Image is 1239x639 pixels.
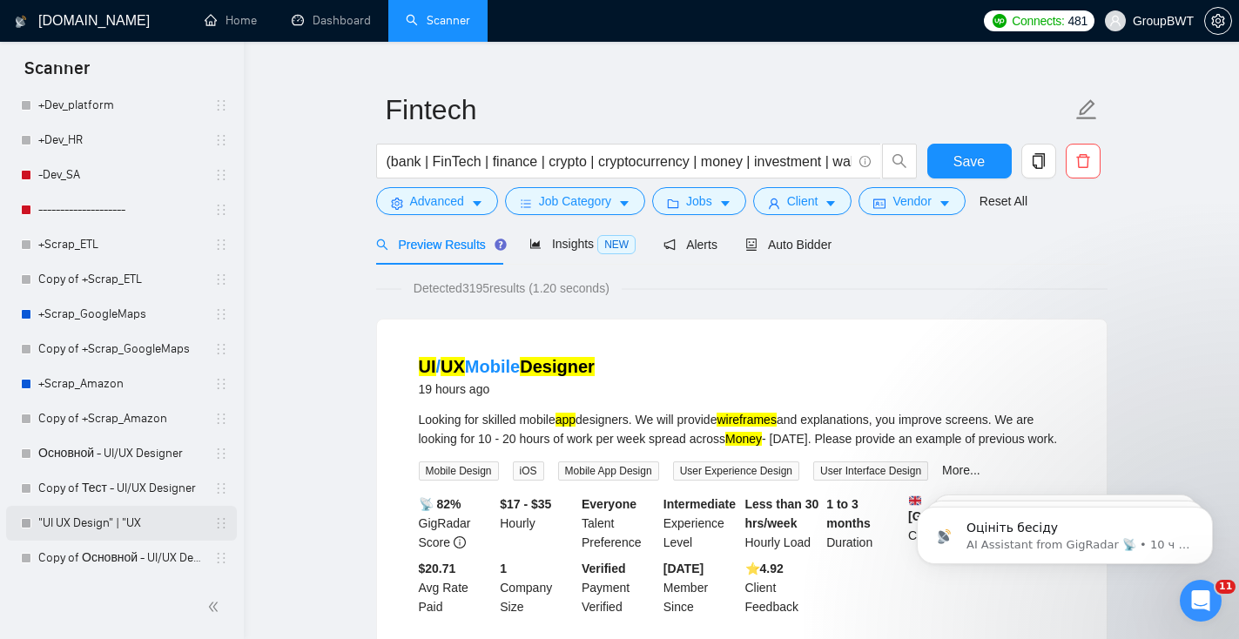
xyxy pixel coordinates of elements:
button: barsJob Categorycaret-down [505,187,645,215]
b: $17 - $35 [500,497,551,511]
a: More... [942,463,980,477]
div: Hourly [496,494,578,552]
input: Scanner name... [386,88,1072,131]
span: search [376,239,388,251]
button: settingAdvancedcaret-down [376,187,498,215]
button: idcardVendorcaret-down [859,187,965,215]
button: delete [1066,144,1101,178]
button: setting [1204,7,1232,35]
button: Save [927,144,1012,178]
span: holder [214,272,228,286]
span: holder [214,377,228,391]
span: 481 [1068,11,1087,30]
span: caret-down [471,197,483,210]
a: setting [1204,14,1232,28]
span: delete [1067,153,1100,169]
iframe: Intercom live chat [1180,580,1222,622]
span: User Experience Design [673,461,799,481]
span: holder [214,133,228,147]
a: Copy of Основной - UI/UX Designer [38,541,204,575]
img: upwork-logo.png [993,14,1007,28]
span: 11 [1215,580,1236,594]
span: caret-down [939,197,951,210]
b: Everyone [582,497,636,511]
span: Detected 3195 results (1.20 seconds) [401,279,622,298]
span: user [768,197,780,210]
button: folderJobscaret-down [652,187,746,215]
span: caret-down [618,197,630,210]
span: holder [214,516,228,530]
div: Payment Verified [578,559,660,616]
button: search [882,144,917,178]
div: Experience Level [660,494,742,552]
a: Copy of +Scrap_ETL [38,262,204,297]
span: holder [214,98,228,112]
span: user [1109,15,1121,27]
div: Hourly Load [742,494,824,552]
span: Preview Results [376,238,502,252]
span: Connects: [1012,11,1064,30]
b: [DATE] [663,562,704,575]
span: edit [1075,98,1098,121]
mark: app [556,413,576,427]
a: "UI UX Design" | "UX [38,506,204,541]
span: holder [214,412,228,426]
a: +Dev_platform [38,88,204,123]
span: bars [520,197,532,210]
span: Job Category [539,192,611,211]
div: Duration [823,494,905,552]
span: caret-down [719,197,731,210]
span: copy [1022,153,1055,169]
b: Verified [582,562,626,575]
b: ⭐️ 4.92 [745,562,784,575]
b: 1 to 3 months [826,497,871,530]
a: Основной - UI/UX Designer [38,436,204,471]
span: Jobs [686,192,712,211]
span: Save [953,151,985,172]
span: Auto Bidder [745,238,832,252]
a: +Dev_HR [38,123,204,158]
b: 📡 82% [419,497,461,511]
div: Tooltip anchor [493,237,508,252]
mark: UX [441,357,465,376]
span: holder [214,168,228,182]
span: setting [391,197,403,210]
a: UI/UXMobileDesigner [419,357,595,376]
img: logo [15,8,27,36]
a: +Scrap_Amazon [38,367,204,401]
span: iOS [513,461,544,481]
span: Mobile Design [419,461,499,481]
span: Client [787,192,818,211]
b: Intermediate [663,497,736,511]
span: User Interface Design [813,461,928,481]
div: 19 hours ago [419,379,595,400]
div: Company Size [496,559,578,616]
span: caret-down [825,197,837,210]
span: notification [663,239,676,251]
div: Client Feedback [742,559,824,616]
span: Alerts [663,238,717,252]
div: Looking for skilled mobile designers. We will provide and explanations, you improve screens. We a... [419,410,1065,448]
b: 1 [500,562,507,575]
span: holder [214,342,228,356]
a: dashboardDashboard [292,13,371,28]
a: searchScanner [406,13,470,28]
span: info-circle [859,156,871,167]
span: Mobile App Design [558,461,659,481]
span: Advanced [410,192,464,211]
input: Search Freelance Jobs... [387,151,852,172]
span: idcard [873,197,885,210]
span: double-left [207,598,225,615]
a: Copy of +Scrap_Amazon [38,401,204,436]
a: Copy of Тест - UI/UX Designer [38,471,204,506]
button: copy [1021,144,1056,178]
b: Less than 30 hrs/week [745,497,819,530]
a: Reset All [980,192,1027,211]
a: +Scrap_GoogleMaps [38,297,204,332]
div: Talent Preference [578,494,660,552]
span: holder [214,551,228,565]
